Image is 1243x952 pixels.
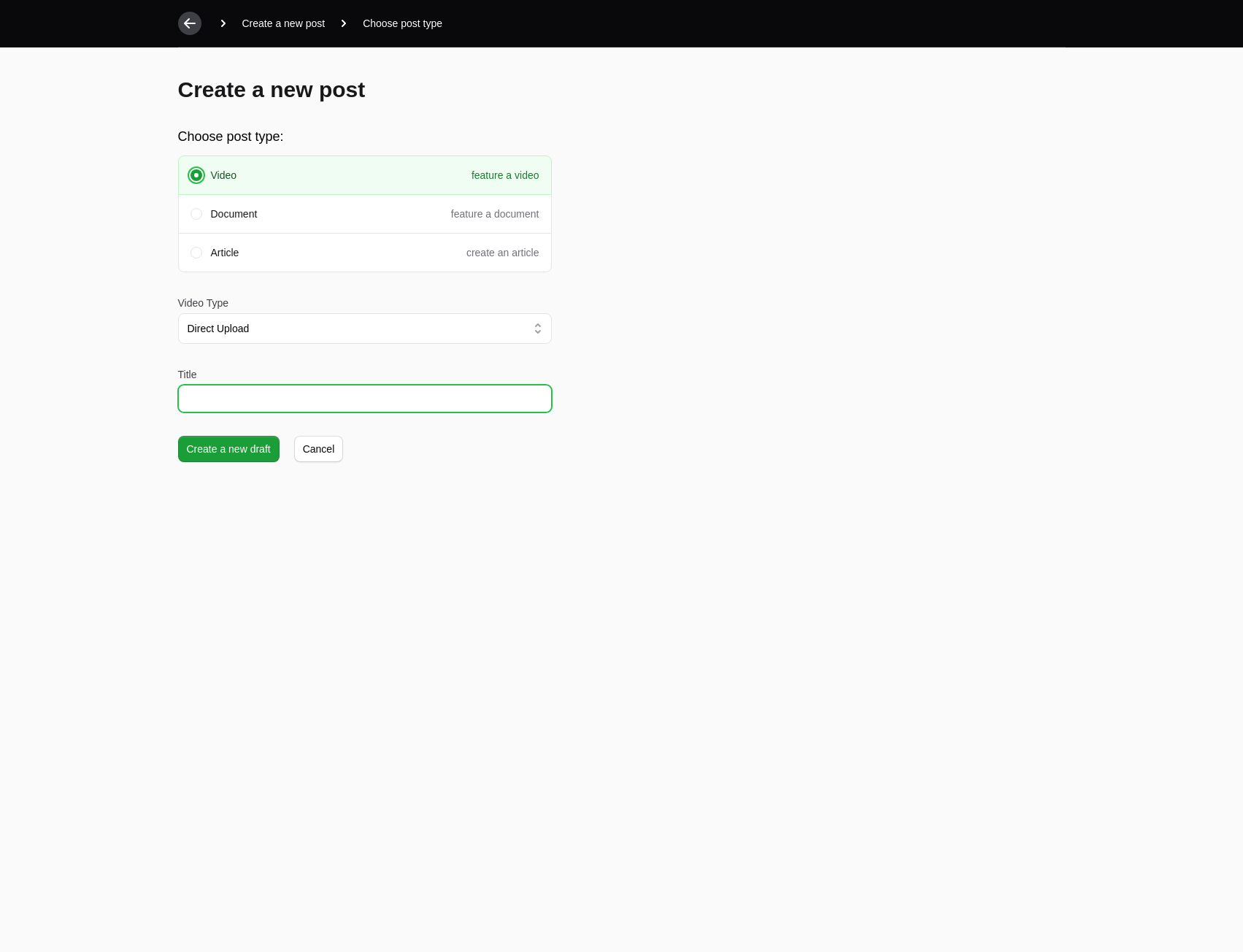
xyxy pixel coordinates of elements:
span: feature a document [451,207,539,221]
button: Cancel [294,436,344,462]
button: Direct Upload [178,313,552,344]
span: Cancel [303,440,335,458]
span: Document [211,207,258,221]
label: Title [178,367,552,382]
span: Article [211,245,239,260]
span: Direct Upload [188,321,250,336]
label: Video Type [178,296,552,310]
span: create an article [466,245,539,260]
span: Video [211,168,237,183]
button: Create a new draft [178,436,280,462]
span: feature a video [472,168,539,183]
span: Create a new post [242,16,326,31]
span: Create a new draft [187,440,271,458]
span: Choose post type [363,16,442,31]
h1: Create a new post [178,77,1066,103]
legend: Choose post type: [178,126,1066,147]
